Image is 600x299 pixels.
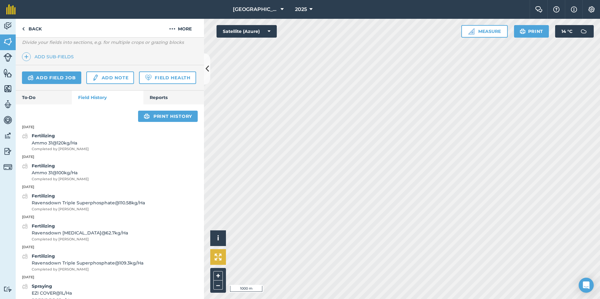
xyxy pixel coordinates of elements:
[215,254,222,260] img: Four arrows, one pointing top left, one top right, one bottom right and the last bottom left
[16,275,204,280] p: [DATE]
[16,154,204,160] p: [DATE]
[561,25,572,38] span: 14 ° C
[32,163,55,169] strong: Fertilizing
[22,223,28,230] img: svg+xml;base64,PD94bWwgdmVyc2lvbj0iMS4wIiBlbmNvZGluZz0idXRmLTgiPz4KPCEtLSBHZW5lcmF0b3I6IEFkb2JlIE...
[16,244,204,250] p: [DATE]
[3,163,12,171] img: svg+xml;base64,PD94bWwgdmVyc2lvbj0iMS4wIiBlbmNvZGluZz0idXRmLTgiPz4KPCEtLSBHZW5lcmF0b3I6IEFkb2JlIE...
[233,6,278,13] span: [GEOGRAPHIC_DATA]
[144,113,150,120] img: svg+xml;base64,PHN2ZyB4bWxucz0iaHR0cDovL3d3dy53My5vcmcvMjAwMC9zdmciIHdpZHRoPSIxOSIgaGVpZ2h0PSIyNC...
[169,25,175,33] img: svg+xml;base64,PHN2ZyB4bWxucz0iaHR0cDovL3d3dy53My5vcmcvMjAwMC9zdmciIHdpZHRoPSIyMCIgaGVpZ2h0PSIyNC...
[157,19,204,37] button: More
[16,184,204,190] p: [DATE]
[217,234,219,242] span: i
[22,192,28,200] img: svg+xml;base64,PD94bWwgdmVyc2lvbj0iMS4wIiBlbmNvZGluZz0idXRmLTgiPz4KPCEtLSBHZW5lcmF0b3I6IEFkb2JlIE...
[22,162,89,182] a: FertilizingAmmo 31@100kg/HaCompleted by [PERSON_NAME]
[3,115,12,125] img: svg+xml;base64,PD94bWwgdmVyc2lvbj0iMS4wIiBlbmNvZGluZz0idXRmLTgiPz4KPCEtLSBHZW5lcmF0b3I6IEFkb2JlIE...
[32,193,55,199] strong: Fertilizing
[32,139,89,146] span: Ammo 31 @ 120 kg / Ha
[32,253,55,259] strong: Fertilizing
[32,283,52,289] strong: Spraying
[579,278,594,293] div: Open Intercom Messenger
[72,91,143,104] a: Field History
[32,169,89,176] span: Ammo 31 @ 100 kg / Ha
[461,25,508,38] button: Measure
[32,223,55,229] strong: Fertilizing
[32,207,145,212] span: Completed by [PERSON_NAME]
[22,162,28,170] img: svg+xml;base64,PD94bWwgdmVyc2lvbj0iMS4wIiBlbmNvZGluZz0idXRmLTgiPz4KPCEtLSBHZW5lcmF0b3I6IEFkb2JlIE...
[213,271,223,281] button: +
[3,37,12,46] img: svg+xml;base64,PHN2ZyB4bWxucz0iaHR0cDovL3d3dy53My5vcmcvMjAwMC9zdmciIHdpZHRoPSI1NiIgaGVpZ2h0PSI2MC...
[24,53,29,60] img: svg+xml;base64,PHN2ZyB4bWxucz0iaHR0cDovL3d3dy53My5vcmcvMjAwMC9zdmciIHdpZHRoPSIxNCIgaGVpZ2h0PSIyNC...
[22,39,184,45] em: Divide your fields into sections, e.g. for multiple crops or grazing blocks
[3,84,12,93] img: svg+xml;base64,PHN2ZyB4bWxucz0iaHR0cDovL3d3dy53My5vcmcvMjAwMC9zdmciIHdpZHRoPSI1NiIgaGVpZ2h0PSI2MC...
[28,74,34,81] img: svg+xml;base64,PD94bWwgdmVyc2lvbj0iMS4wIiBlbmNvZGluZz0idXRmLTgiPz4KPCEtLSBHZW5lcmF0b3I6IEFkb2JlIE...
[143,91,204,104] a: Reports
[210,230,226,246] button: i
[32,237,128,242] span: Completed by [PERSON_NAME]
[555,25,594,38] button: 14 °C
[3,100,12,109] img: svg+xml;base64,PD94bWwgdmVyc2lvbj0iMS4wIiBlbmNvZGluZz0idXRmLTgiPz4KPCEtLSBHZW5lcmF0b3I6IEFkb2JlIE...
[22,52,76,61] a: Add sub-fields
[3,286,12,292] img: svg+xml;base64,PD94bWwgdmVyc2lvbj0iMS4wIiBlbmNvZGluZz0idXRmLTgiPz4KPCEtLSBHZW5lcmF0b3I6IEFkb2JlIE...
[3,21,12,31] img: svg+xml;base64,PD94bWwgdmVyc2lvbj0iMS4wIiBlbmNvZGluZz0idXRmLTgiPz4KPCEtLSBHZW5lcmF0b3I6IEFkb2JlIE...
[213,281,223,290] button: –
[577,25,590,38] img: svg+xml;base64,PD94bWwgdmVyc2lvbj0iMS4wIiBlbmNvZGluZz0idXRmLTgiPz4KPCEtLSBHZW5lcmF0b3I6IEFkb2JlIE...
[138,111,198,122] a: Print history
[32,229,128,236] span: Ravensdown [MEDICAL_DATA] @ 62.7 kg / Ha
[6,4,16,14] img: fieldmargin Logo
[22,71,81,84] a: Add field job
[92,74,99,81] img: svg+xml;base64,PD94bWwgdmVyc2lvbj0iMS4wIiBlbmNvZGluZz0idXRmLTgiPz4KPCEtLSBHZW5lcmF0b3I6IEFkb2JlIE...
[22,253,28,260] img: svg+xml;base64,PD94bWwgdmVyc2lvbj0iMS4wIiBlbmNvZGluZz0idXRmLTgiPz4KPCEtLSBHZW5lcmF0b3I6IEFkb2JlIE...
[3,53,12,62] img: svg+xml;base64,PD94bWwgdmVyc2lvbj0iMS4wIiBlbmNvZGluZz0idXRmLTgiPz4KPCEtLSBHZW5lcmF0b3I6IEFkb2JlIE...
[295,6,307,13] span: 2025
[32,290,89,296] span: EZI COVER @ 1 L / Ha
[86,71,134,84] a: Add note
[3,68,12,78] img: svg+xml;base64,PHN2ZyB4bWxucz0iaHR0cDovL3d3dy53My5vcmcvMjAwMC9zdmciIHdpZHRoPSI1NiIgaGVpZ2h0PSI2MC...
[22,132,89,152] a: FertilizingAmmo 31@120kg/HaCompleted by [PERSON_NAME]
[217,25,277,38] button: Satellite (Azure)
[3,131,12,140] img: svg+xml;base64,PD94bWwgdmVyc2lvbj0iMS4wIiBlbmNvZGluZz0idXRmLTgiPz4KPCEtLSBHZW5lcmF0b3I6IEFkb2JlIE...
[571,6,577,13] img: svg+xml;base64,PHN2ZyB4bWxucz0iaHR0cDovL3d3dy53My5vcmcvMjAwMC9zdmciIHdpZHRoPSIxNyIgaGVpZ2h0PSIxNy...
[32,146,89,152] span: Completed by [PERSON_NAME]
[32,176,89,182] span: Completed by [PERSON_NAME]
[535,6,543,13] img: Two speech bubbles overlapping with the left bubble in the forefront
[468,28,474,34] img: Ruler icon
[16,214,204,220] p: [DATE]
[553,6,560,13] img: A question mark icon
[32,133,55,139] strong: Fertilizing
[32,267,143,272] span: Completed by [PERSON_NAME]
[16,19,48,37] a: Back
[22,223,128,242] a: FertilizingRavensdown [MEDICAL_DATA]@62.7kg/HaCompleted by [PERSON_NAME]
[22,25,25,33] img: svg+xml;base64,PHN2ZyB4bWxucz0iaHR0cDovL3d3dy53My5vcmcvMjAwMC9zdmciIHdpZHRoPSI5IiBoZWlnaHQ9IjI0Ii...
[32,199,145,206] span: Ravensdown Triple Superphosphate @ 110.58 kg / Ha
[16,124,204,130] p: [DATE]
[514,25,549,38] button: Print
[3,147,12,156] img: svg+xml;base64,PD94bWwgdmVyc2lvbj0iMS4wIiBlbmNvZGluZz0idXRmLTgiPz4KPCEtLSBHZW5lcmF0b3I6IEFkb2JlIE...
[22,253,143,272] a: FertilizingRavensdown Triple Superphosphate@109.3kg/HaCompleted by [PERSON_NAME]
[16,91,72,104] a: To-Do
[22,132,28,140] img: svg+xml;base64,PD94bWwgdmVyc2lvbj0iMS4wIiBlbmNvZGluZz0idXRmLTgiPz4KPCEtLSBHZW5lcmF0b3I6IEFkb2JlIE...
[139,71,196,84] a: Field Health
[22,283,28,290] img: svg+xml;base64,PD94bWwgdmVyc2lvbj0iMS4wIiBlbmNvZGluZz0idXRmLTgiPz4KPCEtLSBHZW5lcmF0b3I6IEFkb2JlIE...
[32,260,143,266] span: Ravensdown Triple Superphosphate @ 109.3 kg / Ha
[588,6,595,13] img: A cog icon
[22,192,145,212] a: FertilizingRavensdown Triple Superphosphate@110.58kg/HaCompleted by [PERSON_NAME]
[520,28,526,35] img: svg+xml;base64,PHN2ZyB4bWxucz0iaHR0cDovL3d3dy53My5vcmcvMjAwMC9zdmciIHdpZHRoPSIxOSIgaGVpZ2h0PSIyNC...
